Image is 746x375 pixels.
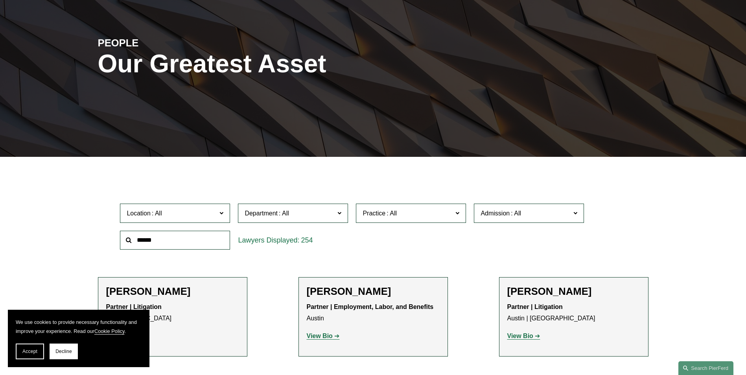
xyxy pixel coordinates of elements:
h2: [PERSON_NAME] [307,285,440,298]
a: Search this site [678,361,733,375]
span: Location [127,210,151,217]
a: View Bio [307,333,340,339]
p: [GEOGRAPHIC_DATA] [106,301,239,324]
section: Cookie banner [8,310,149,367]
h2: [PERSON_NAME] [507,285,640,298]
h2: [PERSON_NAME] [106,285,239,298]
p: Austin [307,301,440,324]
p: We use cookies to provide necessary functionality and improve your experience. Read our . [16,318,142,336]
h1: Our Greatest Asset [98,50,465,78]
strong: Partner | Litigation [507,303,563,310]
span: Admission [481,210,510,217]
span: Decline [55,349,72,354]
strong: View Bio [307,333,333,339]
span: Accept [22,349,37,354]
strong: Partner | Employment, Labor, and Benefits [307,303,434,310]
span: 254 [301,236,313,244]
strong: Partner | Litigation [106,303,162,310]
h4: PEOPLE [98,37,236,49]
span: Department [245,210,278,217]
button: Decline [50,344,78,359]
strong: View Bio [507,333,533,339]
a: Cookie Policy [94,328,125,334]
span: Practice [363,210,385,217]
a: View Bio [507,333,540,339]
button: Accept [16,344,44,359]
p: Austin | [GEOGRAPHIC_DATA] [507,301,640,324]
